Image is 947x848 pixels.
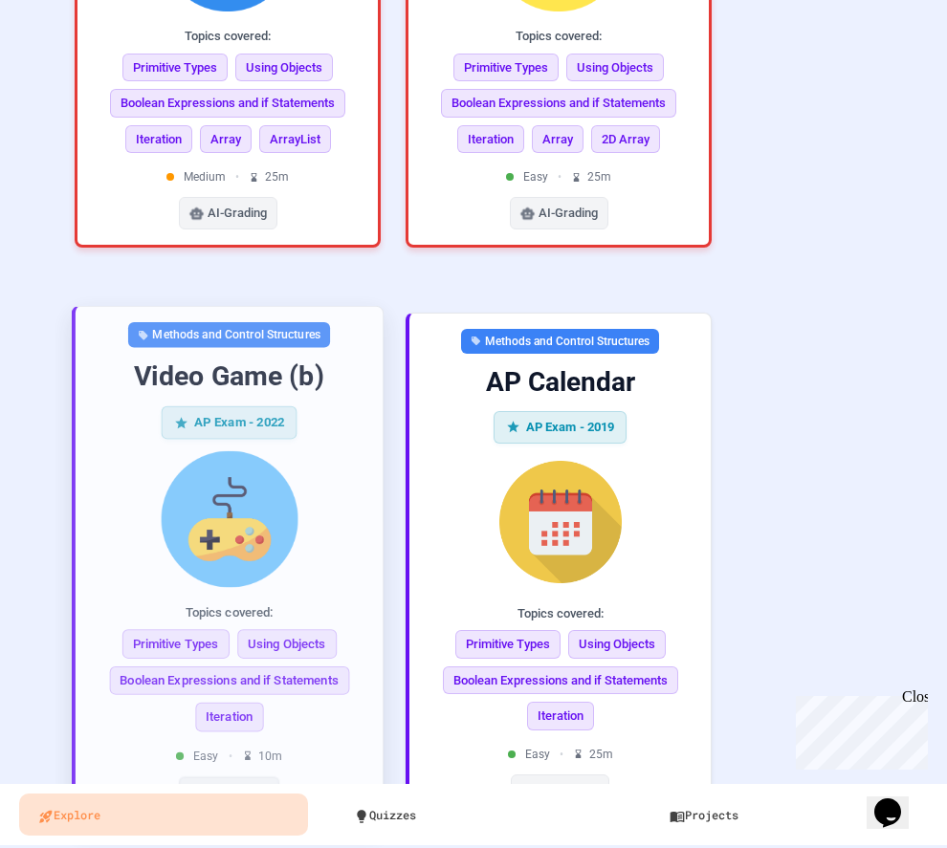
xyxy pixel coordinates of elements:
[457,125,524,154] span: Iteration
[91,359,367,395] div: Video Game (b)
[650,794,939,836] a: Projects
[161,406,297,439] div: AP Exam - 2022
[121,629,229,658] span: Primitive Types
[461,329,659,354] div: Methods and Control Structures
[425,365,695,400] div: AP Calendar
[335,794,624,836] a: Quizzes
[229,747,232,764] span: •
[788,688,928,770] iframe: chat widget
[532,125,584,154] span: Array
[235,54,333,82] span: Using Objects
[91,450,367,587] img: Video Game (b)
[455,630,561,659] span: Primitive Types
[235,168,239,185] span: •
[441,89,676,118] span: Boolean Expressions and if Statements
[560,746,563,763] span: •
[425,604,695,623] div: Topics covered:
[93,27,363,46] div: Topics covered:
[424,27,694,46] div: Topics covered:
[506,168,611,185] div: Easy 25 m
[208,204,267,223] span: AI-Grading
[122,54,228,82] span: Primitive Types
[425,455,695,589] img: AP Calendar
[8,8,132,121] div: Chat with us now!Close
[558,168,562,185] span: •
[591,125,660,154] span: 2D Array
[527,702,594,730] span: Iteration
[195,703,263,731] span: Iteration
[175,747,282,764] div: Easy 10 m
[568,630,666,659] span: Using Objects
[200,125,252,154] span: Array
[91,602,367,621] div: Topics covered:
[19,794,308,836] a: Explore
[453,54,559,82] span: Primitive Types
[125,125,192,154] span: Iteration
[166,168,289,185] div: Medium 25 m
[443,666,678,695] span: Boolean Expressions and if Statements
[566,54,664,82] span: Using Objects
[539,204,598,223] span: AI-Grading
[110,89,345,118] span: Boolean Expressions and if Statements
[494,411,628,444] div: AP Exam - 2019
[237,629,337,658] span: Using Objects
[259,125,331,154] span: ArrayList
[867,772,928,829] iframe: chat widget
[128,322,330,348] div: Methods and Control Structures
[508,746,613,763] div: Easy 25 m
[109,666,349,695] span: Boolean Expressions and if Statements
